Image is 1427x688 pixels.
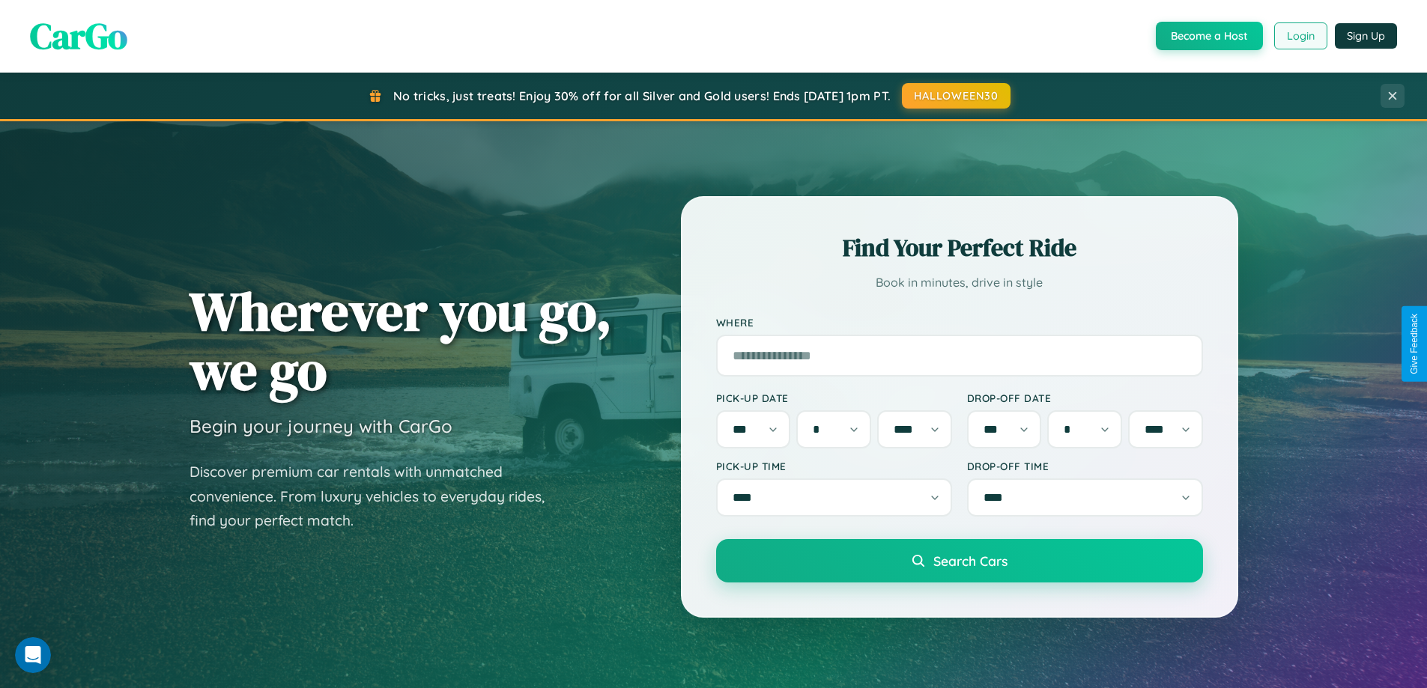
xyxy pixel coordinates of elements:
[1409,314,1420,374] div: Give Feedback
[1274,22,1327,49] button: Login
[967,460,1203,472] label: Drop-off Time
[1156,22,1263,50] button: Become a Host
[716,392,952,404] label: Pick-up Date
[716,539,1203,582] button: Search Cars
[190,460,564,533] p: Discover premium car rentals with unmatched convenience. From luxury vehicles to everyday rides, ...
[190,281,612,400] h1: Wherever you go, we go
[716,231,1203,264] h2: Find Your Perfect Ride
[1335,23,1397,49] button: Sign Up
[30,11,127,61] span: CarGo
[716,460,952,472] label: Pick-up Time
[902,83,1011,109] button: HALLOWEEN30
[716,316,1203,329] label: Where
[716,272,1203,293] p: Book in minutes, drive in style
[15,637,51,673] iframe: Intercom live chat
[190,415,452,437] h3: Begin your journey with CarGo
[933,552,1008,569] span: Search Cars
[393,88,891,103] span: No tricks, just treats! Enjoy 30% off for all Silver and Gold users! Ends [DATE] 1pm PT.
[967,392,1203,404] label: Drop-off Date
